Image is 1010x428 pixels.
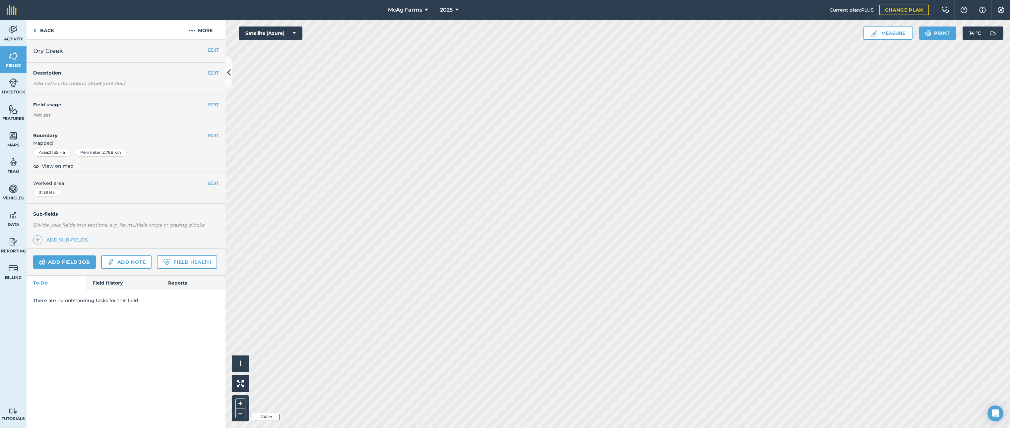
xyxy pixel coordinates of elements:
[33,80,125,86] em: Add extra information about your field
[27,125,208,139] h4: Boundary
[208,132,219,139] button: EDIT
[9,210,18,220] img: svg+xml;base64,PD94bWwgdmVyc2lvbj0iMS4wIiBlbmNvZGluZz0idXRmLTgiPz4KPCEtLSBHZW5lcmF0b3I6IEFkb2JlIE...
[969,27,981,40] span: 14 ° C
[208,180,219,187] button: EDIT
[75,148,127,157] div: Perimeter : 2.788 km
[33,46,63,56] span: Dry Creek
[863,27,913,40] button: Measure
[27,276,86,290] a: To-Do
[33,162,39,170] img: svg+xml;base64,PHN2ZyB4bWxucz0iaHR0cDovL3d3dy53My5vcmcvMjAwMC9zdmciIHdpZHRoPSIxOCIgaGVpZ2h0PSIyNC...
[33,222,204,228] em: Divide your fields into sections, e.g. for multiple crops or grazing blocks
[176,20,225,39] button: More
[33,27,36,34] img: svg+xml;base64,PHN2ZyB4bWxucz0iaHR0cDovL3d3dy53My5vcmcvMjAwMC9zdmciIHdpZHRoPSI5IiBoZWlnaHQ9IjI0Ii...
[107,258,114,266] img: svg+xml;base64,PD94bWwgdmVyc2lvbj0iMS4wIiBlbmNvZGluZz0idXRmLTgiPz4KPCEtLSBHZW5lcmF0b3I6IEFkb2JlIE...
[9,131,18,141] img: svg+xml;base64,PHN2ZyB4bWxucz0iaHR0cDovL3d3dy53My5vcmcvMjAwMC9zdmciIHdpZHRoPSI1NiIgaGVpZ2h0PSI2MC...
[979,6,986,14] img: svg+xml;base64,PHN2ZyB4bWxucz0iaHR0cDovL3d3dy53My5vcmcvMjAwMC9zdmciIHdpZHRoPSIxNyIgaGVpZ2h0PSIxNy...
[239,359,241,368] span: i
[33,297,219,304] p: There are no outstanding tasks for this field.
[33,180,219,187] span: Worked area
[189,27,195,34] img: svg+xml;base64,PHN2ZyB4bWxucz0iaHR0cDovL3d3dy53My5vcmcvMjAwMC9zdmciIHdpZHRoPSIyMCIgaGVpZ2h0PSIyNC...
[101,255,152,269] a: Add note
[997,7,1005,13] img: A cog icon
[9,157,18,167] img: svg+xml;base64,PD94bWwgdmVyc2lvbj0iMS4wIiBlbmNvZGluZz0idXRmLTgiPz4KPCEtLSBHZW5lcmF0b3I6IEFkb2JlIE...
[39,258,45,266] img: svg+xml;base64,PD94bWwgdmVyc2lvbj0iMS4wIiBlbmNvZGluZz0idXRmLTgiPz4KPCEtLSBHZW5lcmF0b3I6IEFkb2JlIE...
[963,27,1003,40] button: 14 °C
[86,276,161,290] a: Field History
[157,255,217,269] a: Field Health
[161,276,225,290] a: Reports
[871,30,877,36] img: Ruler icon
[9,408,18,414] img: svg+xml;base64,PD94bWwgdmVyc2lvbj0iMS4wIiBlbmNvZGluZz0idXRmLTgiPz4KPCEtLSBHZW5lcmF0b3I6IEFkb2JlIE...
[33,188,60,197] div: 31.39 Ha
[33,101,208,108] h4: Field usage
[9,237,18,247] img: svg+xml;base64,PD94bWwgdmVyc2lvbj0iMS4wIiBlbmNvZGluZz0idXRmLTgiPz4KPCEtLSBHZW5lcmF0b3I6IEFkb2JlIE...
[830,6,874,14] span: Current plan : PLUS
[208,101,219,108] button: EDIT
[27,20,61,39] a: Back
[237,380,244,387] img: Four arrows, one pointing top left, one top right, one bottom right and the last bottom left
[960,7,968,13] img: A question mark icon
[208,69,219,77] button: EDIT
[9,51,18,61] img: svg+xml;base64,PHN2ZyB4bWxucz0iaHR0cDovL3d3dy53My5vcmcvMjAwMC9zdmciIHdpZHRoPSI1NiIgaGVpZ2h0PSI2MC...
[9,263,18,273] img: svg+xml;base64,PD94bWwgdmVyc2lvbj0iMS4wIiBlbmNvZGluZz0idXRmLTgiPz4KPCEtLSBHZW5lcmF0b3I6IEFkb2JlIE...
[33,69,219,77] h4: Description
[208,46,219,54] button: EDIT
[9,78,18,88] img: svg+xml;base64,PD94bWwgdmVyc2lvbj0iMS4wIiBlbmNvZGluZz0idXRmLTgiPz4KPCEtLSBHZW5lcmF0b3I6IEFkb2JlIE...
[235,399,245,408] button: +
[33,112,219,118] div: Not set
[388,6,422,14] span: McAg Farms
[33,148,71,157] div: Area : 31.39 Ha
[7,5,17,15] img: fieldmargin Logo
[9,184,18,194] img: svg+xml;base64,PD94bWwgdmVyc2lvbj0iMS4wIiBlbmNvZGluZz0idXRmLTgiPz4KPCEtLSBHZW5lcmF0b3I6IEFkb2JlIE...
[42,162,74,170] span: View on map
[33,162,74,170] button: View on map
[33,235,91,244] a: Add sub-fields
[987,405,1003,421] div: Open Intercom Messenger
[440,6,453,14] span: 2025
[33,255,96,269] a: Add field job
[879,5,929,15] a: Change plan
[239,27,302,40] button: Satellite (Azure)
[9,104,18,114] img: svg+xml;base64,PHN2ZyB4bWxucz0iaHR0cDovL3d3dy53My5vcmcvMjAwMC9zdmciIHdpZHRoPSI1NiIgaGVpZ2h0PSI2MC...
[986,27,999,40] img: svg+xml;base64,PD94bWwgdmVyc2lvbj0iMS4wIiBlbmNvZGluZz0idXRmLTgiPz4KPCEtLSBHZW5lcmF0b3I6IEFkb2JlIE...
[27,210,225,218] h4: Sub-fields
[941,7,949,13] img: Two speech bubbles overlapping with the left bubble in the forefront
[9,25,18,35] img: svg+xml;base64,PD94bWwgdmVyc2lvbj0iMS4wIiBlbmNvZGluZz0idXRmLTgiPz4KPCEtLSBHZW5lcmF0b3I6IEFkb2JlIE...
[235,408,245,418] button: –
[35,236,40,244] img: svg+xml;base64,PHN2ZyB4bWxucz0iaHR0cDovL3d3dy53My5vcmcvMjAwMC9zdmciIHdpZHRoPSIxNCIgaGVpZ2h0PSIyNC...
[919,27,956,40] button: Print
[925,29,931,37] img: svg+xml;base64,PHN2ZyB4bWxucz0iaHR0cDovL3d3dy53My5vcmcvMjAwMC9zdmciIHdpZHRoPSIxOSIgaGVpZ2h0PSIyNC...
[27,139,225,147] span: Mapped
[232,355,249,372] button: i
